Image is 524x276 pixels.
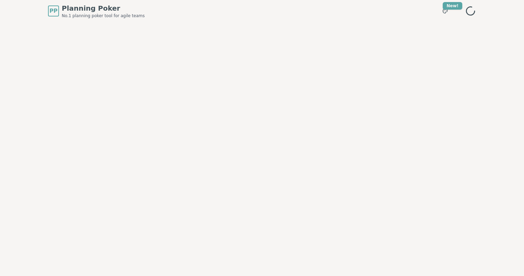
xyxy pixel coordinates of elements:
button: New! [439,5,451,17]
span: PP [49,7,57,15]
div: New! [443,2,462,10]
span: Planning Poker [62,3,145,13]
a: PPPlanning PokerNo.1 planning poker tool for agile teams [48,3,145,19]
span: No.1 planning poker tool for agile teams [62,13,145,19]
